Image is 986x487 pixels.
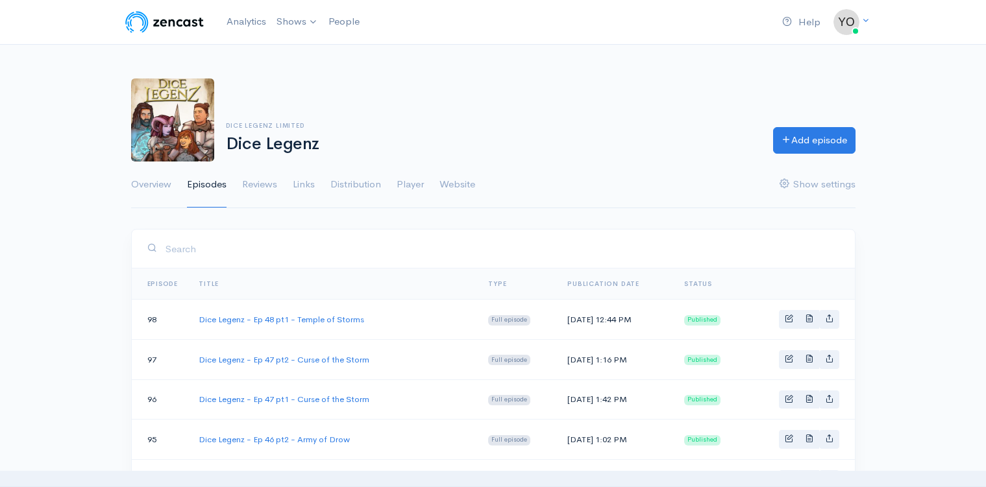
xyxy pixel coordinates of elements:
[819,310,839,329] a: Share episode
[780,161,856,208] a: Show settings
[819,350,839,369] a: Share episode
[132,379,189,420] td: 96
[488,435,530,445] span: Full episode
[557,300,674,340] td: [DATE] 12:44 PM
[819,390,839,409] a: Share episode
[488,355,530,365] span: Full episode
[131,161,171,208] a: Overview
[779,430,839,449] div: Basic example
[557,379,674,420] td: [DATE] 1:42 PM
[187,161,227,208] a: Episodes
[397,161,424,208] a: Player
[777,8,826,36] a: Help
[488,315,530,326] span: Full episode
[567,279,639,288] a: Publication date
[785,394,793,403] span: Edit episode
[199,354,369,365] a: Dice Legenz - Ep 47 pt2 - Curse of the Storm
[199,434,350,445] a: Dice Legenz - Ep 46 pt2 - Army of Drow
[779,390,839,409] div: Basic example
[785,354,793,362] span: Edit episode
[779,310,839,329] div: Basic example
[805,354,813,362] span: Episode transcription
[132,300,189,340] td: 98
[226,122,758,129] h6: Dice Legenz Limited
[488,279,506,288] a: Type
[557,420,674,460] td: [DATE] 1:02 PM
[123,9,206,35] img: ZenCast Logo
[773,127,856,154] a: Add episode
[684,435,721,445] span: Published
[199,314,364,325] a: Dice Legenz - Ep 48 pt1 - Temple of Storms
[684,315,721,326] span: Published
[147,279,179,288] a: Episode
[779,350,839,369] div: Basic example
[271,8,323,36] a: Shows
[323,8,365,36] a: People
[132,420,189,460] td: 95
[833,9,859,35] img: ...
[199,394,369,405] a: Dice Legenz - Ep 47 pt1 - Curse of the Storm
[805,434,813,442] span: Episode transcription
[165,235,839,262] input: Search
[805,314,813,322] span: Episode transcription
[439,161,475,208] a: Website
[684,355,721,365] span: Published
[199,279,219,288] a: Title
[293,161,315,208] a: Links
[557,339,674,379] td: [DATE] 1:16 PM
[785,434,793,442] span: Edit episode
[221,8,271,36] a: Analytics
[226,135,758,154] h1: Dice Legenz
[684,395,721,405] span: Published
[785,314,793,322] span: Edit episode
[242,161,277,208] a: Reviews
[805,394,813,403] span: Episode transcription
[684,279,712,288] span: Status
[330,161,381,208] a: Distribution
[132,339,189,379] td: 97
[819,430,839,449] a: Share episode
[488,395,530,405] span: Full episode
